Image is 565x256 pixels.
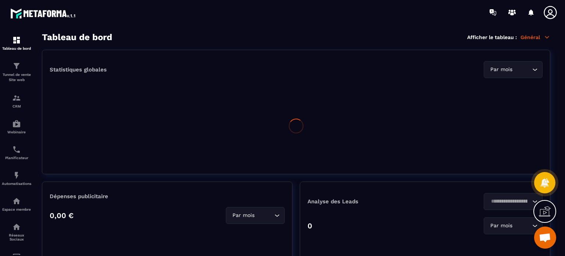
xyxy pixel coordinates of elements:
div: Search for option [484,193,543,210]
img: scheduler [12,145,21,154]
p: CRM [2,104,31,108]
a: schedulerschedulerPlanificateur [2,140,31,165]
img: automations [12,119,21,128]
span: Par mois [488,66,514,74]
img: automations [12,171,21,180]
input: Search for option [514,66,530,74]
a: formationformationTunnel de vente Site web [2,56,31,88]
p: Automatisations [2,182,31,186]
p: Général [520,34,550,41]
p: Dépenses publicitaire [50,193,285,200]
a: social-networksocial-networkRéseaux Sociaux [2,217,31,247]
span: Par mois [488,222,514,230]
p: Espace membre [2,207,31,211]
input: Search for option [256,211,273,220]
div: Search for option [484,217,543,234]
a: formationformationCRM [2,88,31,114]
img: formation [12,36,21,45]
p: Afficher le tableau : [467,34,517,40]
p: 0,00 € [50,211,74,220]
p: 0 [308,221,312,230]
span: Par mois [231,211,256,220]
div: Search for option [484,61,543,78]
input: Search for option [514,222,530,230]
p: Webinaire [2,130,31,134]
a: automationsautomationsAutomatisations [2,165,31,191]
p: Tunnel de vente Site web [2,72,31,83]
h3: Tableau de bord [42,32,112,42]
img: automations [12,197,21,206]
p: Planificateur [2,156,31,160]
p: Tableau de bord [2,46,31,50]
img: logo [10,7,77,20]
p: Statistiques globales [50,66,107,73]
input: Search for option [488,197,530,206]
p: Analyse des Leads [308,198,425,205]
img: formation [12,94,21,102]
img: social-network [12,222,21,231]
p: Réseaux Sociaux [2,233,31,241]
a: automationsautomationsEspace membre [2,191,31,217]
div: Search for option [226,207,285,224]
a: automationsautomationsWebinaire [2,114,31,140]
a: formationformationTableau de bord [2,30,31,56]
img: formation [12,62,21,70]
div: Ouvrir le chat [534,227,556,249]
